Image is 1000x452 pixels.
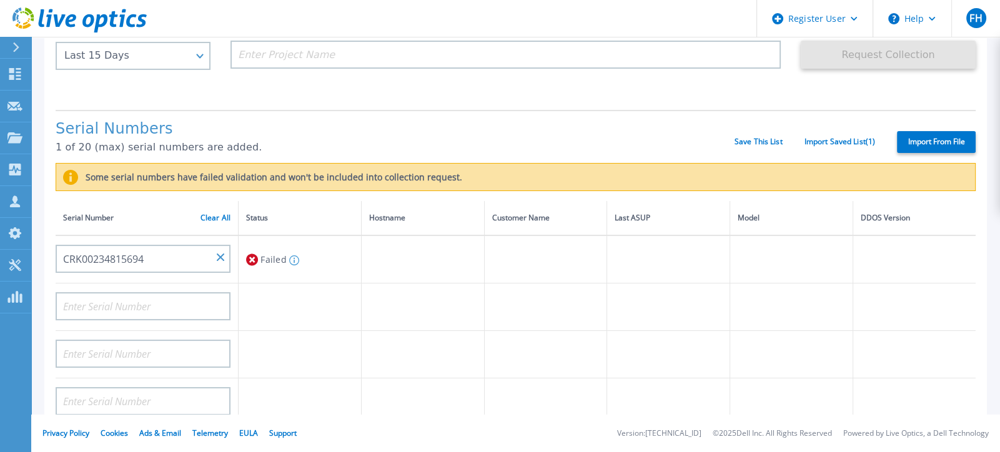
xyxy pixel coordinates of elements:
[56,120,735,138] h1: Serial Numbers
[843,430,989,438] li: Powered by Live Optics, a Dell Technology
[239,428,258,438] a: EULA
[63,211,230,225] div: Serial Number
[200,214,230,222] a: Clear All
[139,428,181,438] a: Ads & Email
[42,428,89,438] a: Privacy Policy
[897,131,976,153] label: Import From File
[56,292,230,320] input: Enter Serial Number
[239,201,362,235] th: Status
[361,201,484,235] th: Hostname
[101,428,128,438] a: Cookies
[246,248,354,271] div: Failed
[713,430,832,438] li: © 2025 Dell Inc. All Rights Reserved
[192,428,228,438] a: Telemetry
[56,387,230,415] input: Enter Serial Number
[853,201,976,235] th: DDOS Version
[230,41,781,69] input: Enter Project Name
[56,142,735,153] p: 1 of 20 (max) serial numbers are added.
[56,245,230,273] input: Enter Serial Number
[64,50,188,61] div: Last 15 Days
[730,201,853,235] th: Model
[617,430,701,438] li: Version: [TECHNICAL_ID]
[484,201,607,235] th: Customer Name
[56,340,230,368] input: Enter Serial Number
[269,428,297,438] a: Support
[804,137,875,146] a: Import Saved List ( 1 )
[969,13,982,23] span: FH
[801,41,976,69] button: Request Collection
[78,172,462,182] label: Some serial numbers have failed validation and won't be included into collection request.
[607,201,730,235] th: Last ASUP
[735,137,783,146] a: Save This List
